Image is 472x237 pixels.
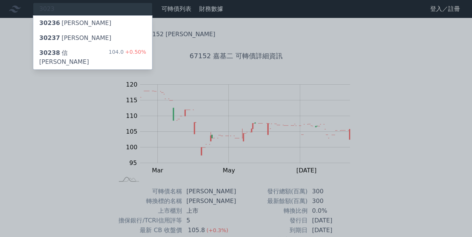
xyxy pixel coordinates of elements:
div: 104.0 [109,49,146,66]
span: 30237 [39,34,60,41]
a: 30237[PERSON_NAME] [33,31,152,46]
span: +0.50% [124,49,146,55]
span: 30238 [39,49,60,56]
div: [PERSON_NAME] [39,19,111,28]
span: 30236 [39,19,60,26]
div: 信[PERSON_NAME] [39,49,109,66]
a: 30236[PERSON_NAME] [33,16,152,31]
a: 30238信[PERSON_NAME] 104.0+0.50% [33,46,152,69]
div: [PERSON_NAME] [39,34,111,43]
